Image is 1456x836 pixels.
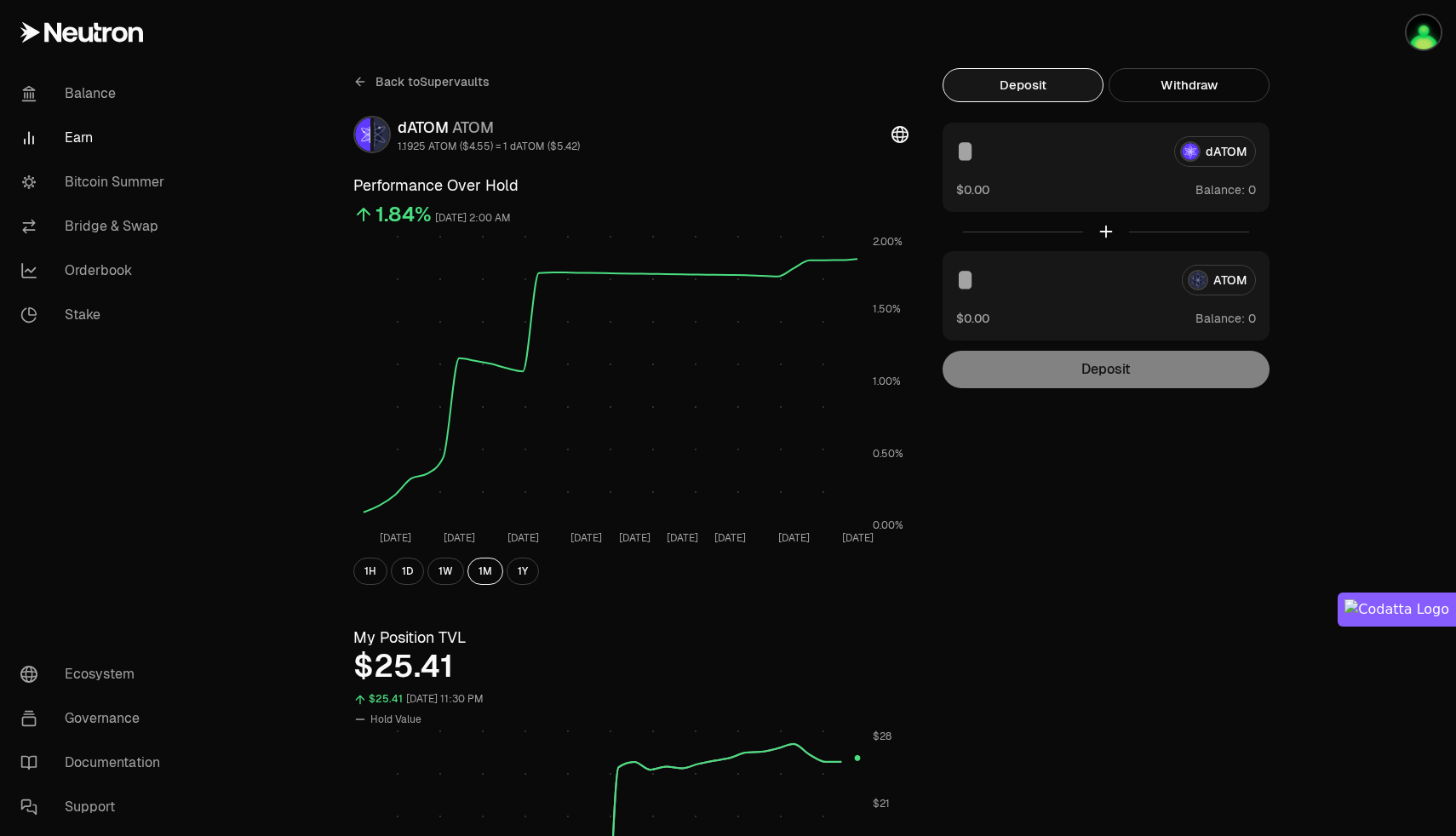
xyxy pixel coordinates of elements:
[380,531,411,545] tspan: [DATE]
[355,117,370,152] img: dATOM Logo
[570,531,602,545] tspan: [DATE]
[353,626,909,650] h3: My Position TVL
[873,730,891,743] tspan: $28
[7,204,184,249] a: Bridge & Swap
[1195,181,1245,198] span: Balance:
[452,117,494,137] span: ATOM
[398,116,580,140] div: dATOM
[353,558,387,585] button: 1H
[353,174,909,198] h3: Performance Over Hold
[353,650,909,684] div: $25.41
[778,531,810,545] tspan: [DATE]
[873,235,903,249] tspan: 2.00%
[667,531,698,545] tspan: [DATE]
[7,72,184,116] a: Balance
[7,116,184,160] a: Earn
[873,797,890,810] tspan: $21
[7,785,184,829] a: Support
[353,68,490,95] a: Back toSupervaults
[7,696,184,741] a: Governance
[391,558,424,585] button: 1D
[374,117,389,152] img: ATOM Logo
[467,558,503,585] button: 1M
[370,713,421,726] span: Hold Value
[375,201,432,228] div: 1.84%
[7,652,184,696] a: Ecosystem
[842,531,874,545] tspan: [DATE]
[873,375,901,388] tspan: 1.00%
[873,518,903,532] tspan: 0.00%
[398,140,580,153] div: 1.1925 ATOM ($4.55) = 1 dATOM ($5.42)
[873,447,903,461] tspan: 0.50%
[873,302,901,316] tspan: 1.50%
[7,293,184,337] a: Stake
[369,690,403,709] div: $25.41
[1109,68,1270,102] button: Withdraw
[1195,310,1245,327] span: Balance:
[375,73,490,90] span: Back to Supervaults
[956,180,989,198] button: $0.00
[956,309,989,327] button: $0.00
[406,690,484,709] div: [DATE] 11:30 PM
[714,531,746,545] tspan: [DATE]
[435,209,511,228] div: [DATE] 2:00 AM
[943,68,1103,102] button: Deposit
[507,558,539,585] button: 1Y
[507,531,539,545] tspan: [DATE]
[427,558,464,585] button: 1W
[7,160,184,204] a: Bitcoin Summer
[7,741,184,785] a: Documentation
[619,531,651,545] tspan: [DATE]
[444,531,475,545] tspan: [DATE]
[1407,15,1441,49] img: mekleo 2.0
[7,249,184,293] a: Orderbook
